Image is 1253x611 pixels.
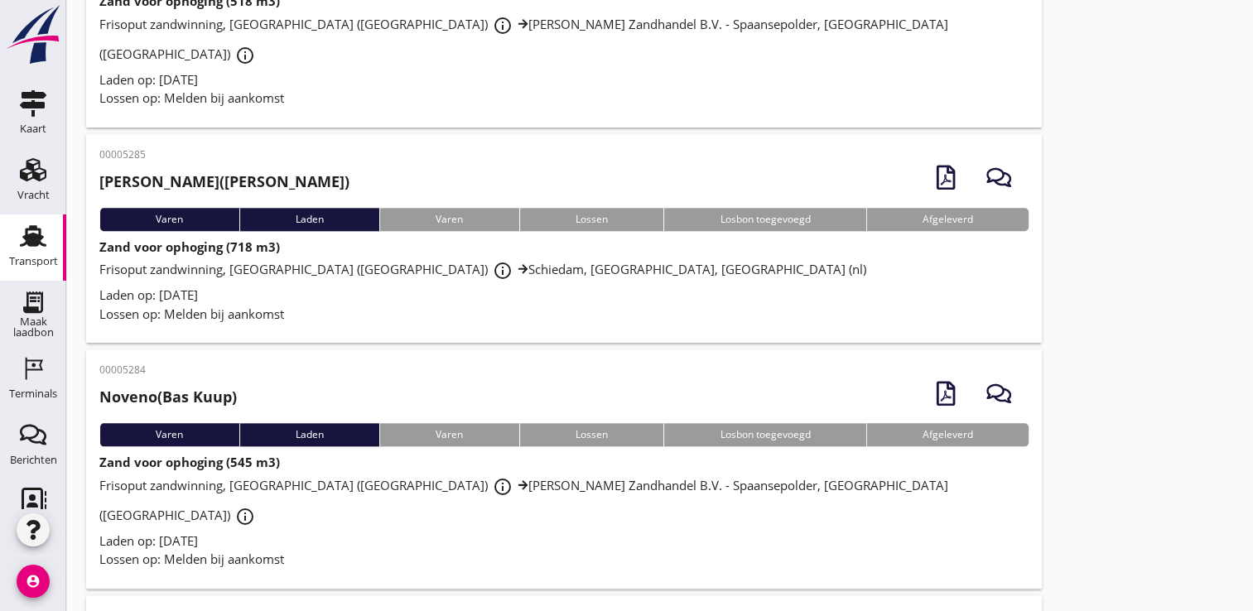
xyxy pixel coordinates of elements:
div: Laden [239,208,380,231]
span: Laden op: [DATE] [99,71,198,88]
p: 00005285 [99,147,349,162]
i: account_circle [17,565,50,598]
img: logo-small.a267ee39.svg [3,4,63,65]
i: info_outline [493,477,513,497]
h2: (Bas Kuup) [99,386,237,408]
a: 00005285[PERSON_NAME]([PERSON_NAME])VarenLadenVarenLossenLosbon toegevoegdAfgeleverdZand voor oph... [86,134,1042,344]
div: Laden [239,423,380,446]
div: Losbon toegevoegd [663,423,866,446]
a: 00005284Noveno(Bas Kuup)VarenLadenVarenLossenLosbon toegevoegdAfgeleverdZand voor ophoging (545 m... [86,349,1042,589]
span: Lossen op: Melden bij aankomst [99,305,284,322]
i: info_outline [493,16,513,36]
strong: Noveno [99,387,157,407]
div: Varen [379,423,519,446]
div: Lossen [519,423,664,446]
i: info_outline [493,261,513,281]
span: Frisoput zandwinning, [GEOGRAPHIC_DATA] ([GEOGRAPHIC_DATA]) [PERSON_NAME] Zandhandel B.V. - Spaan... [99,477,948,523]
div: Vracht [17,190,50,200]
h2: ([PERSON_NAME]) [99,171,349,193]
span: Laden op: [DATE] [99,532,198,549]
strong: Zand voor ophoging (718 m3) [99,238,280,255]
div: Afgeleverd [866,208,1029,231]
div: Afgeleverd [866,423,1029,446]
div: Kaart [20,123,46,134]
span: Lossen op: Melden bij aankomst [99,89,284,106]
strong: [PERSON_NAME] [99,171,219,191]
p: 00005284 [99,363,237,378]
strong: Zand voor ophoging (545 m3) [99,454,280,470]
div: Varen [99,423,239,446]
i: info_outline [235,46,255,65]
span: Frisoput zandwinning, [GEOGRAPHIC_DATA] ([GEOGRAPHIC_DATA]) Schiedam, [GEOGRAPHIC_DATA], [GEOGRAP... [99,261,866,277]
div: Berichten [10,455,57,465]
i: info_outline [235,507,255,527]
div: Varen [379,208,519,231]
div: Varen [99,208,239,231]
span: Lossen op: Melden bij aankomst [99,551,284,567]
div: Terminals [9,388,57,399]
div: Lossen [519,208,664,231]
div: Transport [9,256,58,267]
div: Losbon toegevoegd [663,208,866,231]
span: Laden op: [DATE] [99,286,198,303]
span: Frisoput zandwinning, [GEOGRAPHIC_DATA] ([GEOGRAPHIC_DATA]) [PERSON_NAME] Zandhandel B.V. - Spaan... [99,16,948,62]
